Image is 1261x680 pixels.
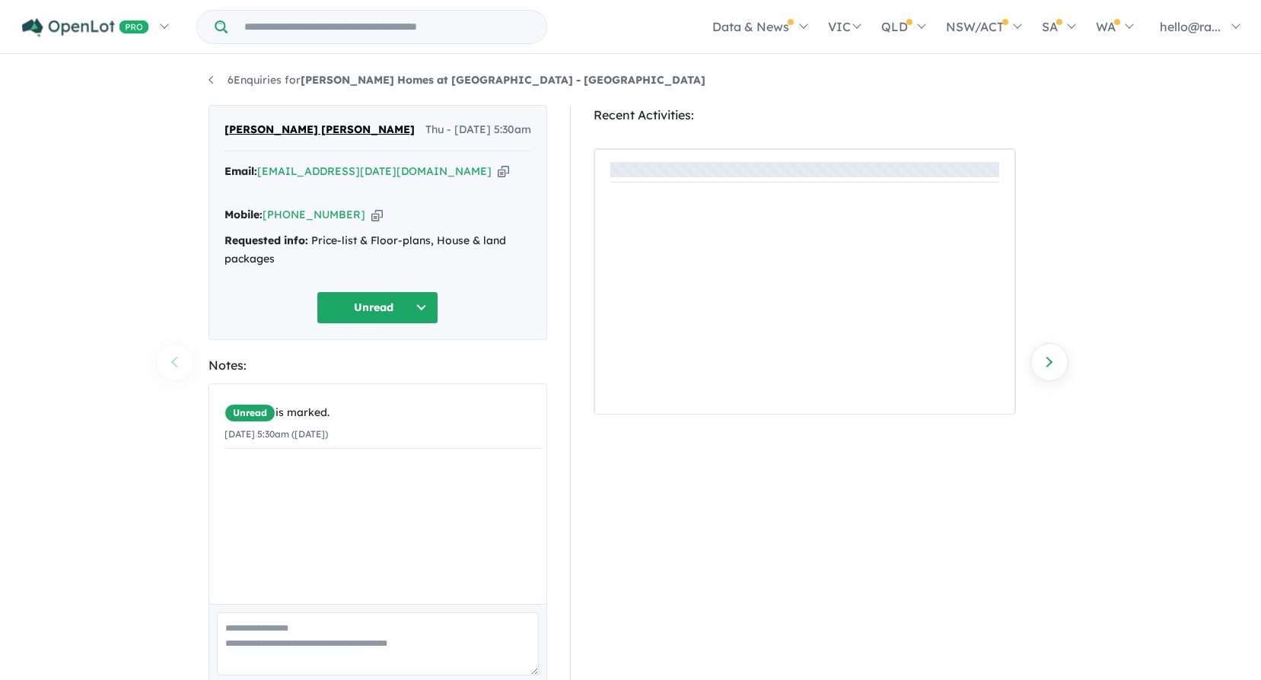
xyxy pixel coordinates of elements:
[257,164,492,178] a: [EMAIL_ADDRESS][DATE][DOMAIN_NAME]
[224,232,531,269] div: Price-list & Floor-plans, House & land packages
[498,164,509,180] button: Copy
[224,234,308,247] strong: Requested info:
[224,428,328,440] small: [DATE] 5:30am ([DATE])
[425,121,531,139] span: Thu - [DATE] 5:30am
[22,18,149,37] img: Openlot PRO Logo White
[263,208,365,221] a: [PHONE_NUMBER]
[594,105,1016,126] div: Recent Activities:
[224,164,257,178] strong: Email:
[231,11,543,43] input: Try estate name, suburb, builder or developer
[224,121,415,139] span: [PERSON_NAME] [PERSON_NAME]
[301,73,705,87] strong: [PERSON_NAME] Homes at [GEOGRAPHIC_DATA] - [GEOGRAPHIC_DATA]
[371,207,383,223] button: Copy
[224,404,275,422] span: Unread
[209,73,705,87] a: 6Enquiries for[PERSON_NAME] Homes at [GEOGRAPHIC_DATA] - [GEOGRAPHIC_DATA]
[317,291,438,324] button: Unread
[209,355,547,376] div: Notes:
[1160,19,1221,34] span: hello@ra...
[224,208,263,221] strong: Mobile:
[224,404,543,422] div: is marked.
[209,71,1053,90] nav: breadcrumb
